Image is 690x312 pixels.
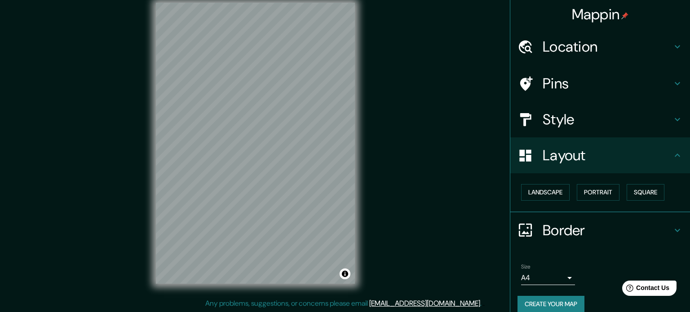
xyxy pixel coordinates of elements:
div: Layout [510,137,690,173]
h4: Style [543,110,672,128]
h4: Border [543,221,672,239]
button: Portrait [577,184,619,201]
button: Landscape [521,184,570,201]
h4: Location [543,38,672,56]
div: . [482,298,483,309]
iframe: Help widget launcher [610,277,680,302]
h4: Layout [543,146,672,164]
div: A4 [521,271,575,285]
canvas: Map [156,3,355,284]
p: Any problems, suggestions, or concerns please email . [205,298,482,309]
div: Location [510,29,690,65]
button: Square [627,184,664,201]
img: pin-icon.png [621,12,628,19]
div: Pins [510,66,690,101]
label: Size [521,263,531,270]
h4: Pins [543,75,672,92]
a: [EMAIL_ADDRESS][DOMAIN_NAME] [369,299,480,308]
div: . [483,298,485,309]
button: Toggle attribution [340,268,350,279]
div: Border [510,212,690,248]
h4: Mappin [572,5,629,23]
div: Style [510,101,690,137]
